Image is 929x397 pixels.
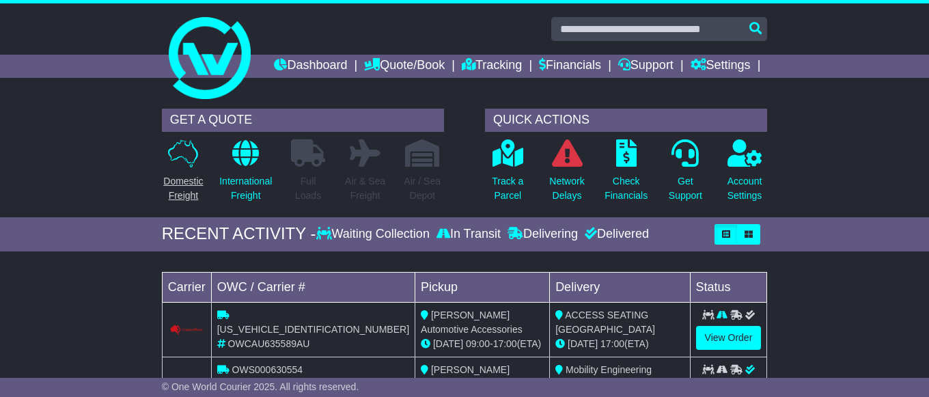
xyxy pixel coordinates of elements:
[690,272,767,302] td: Status
[492,174,523,203] p: Track a Parcel
[162,381,359,392] span: © One World Courier 2025. All rights reserved.
[727,174,762,203] p: Account Settings
[669,174,702,203] p: Get Support
[605,174,648,203] p: Check Financials
[581,227,649,242] div: Delivered
[691,55,751,78] a: Settings
[555,377,684,392] div: (ETA)
[555,310,655,335] span: ACCESS SEATING [GEOGRAPHIC_DATA]
[433,338,463,349] span: [DATE]
[163,139,204,210] a: DomesticFreight
[415,272,550,302] td: Pickup
[421,337,544,351] div: - (ETA)
[550,272,690,302] td: Delivery
[364,55,445,78] a: Quote/Book
[600,338,624,349] span: 17:00
[162,109,444,132] div: GET A QUOTE
[421,310,523,335] span: [PERSON_NAME] Automotive Accessories
[169,325,204,336] img: Couriers_Please.png
[568,338,598,349] span: [DATE]
[493,338,517,349] span: 17:00
[604,139,648,210] a: CheckFinancials
[404,174,441,203] p: Air / Sea Depot
[219,174,272,203] p: International Freight
[485,109,767,132] div: QUICK ACTIONS
[549,174,584,203] p: Network Delays
[163,174,203,203] p: Domestic Freight
[421,364,523,389] span: [PERSON_NAME] Automotive Accessories
[316,227,433,242] div: Waiting Collection
[228,338,310,349] span: OWCAU635589AU
[696,326,762,350] a: View Order
[162,224,316,244] div: RECENT ACTIVITY -
[291,174,325,203] p: Full Loads
[466,338,490,349] span: 09:00
[491,139,524,210] a: Track aParcel
[668,139,703,210] a: GetSupport
[211,272,415,302] td: OWC / Carrier #
[232,364,303,375] span: OWS000630554
[274,55,347,78] a: Dashboard
[462,55,522,78] a: Tracking
[549,139,585,210] a: NetworkDelays
[566,364,652,375] span: Mobility Engineering
[162,272,211,302] td: Carrier
[539,55,601,78] a: Financials
[555,337,684,351] div: (ETA)
[217,324,409,335] span: [US_VEHICLE_IDENTIFICATION_NUMBER]
[433,227,504,242] div: In Transit
[618,55,674,78] a: Support
[727,139,763,210] a: AccountSettings
[345,174,385,203] p: Air & Sea Freight
[504,227,581,242] div: Delivering
[219,139,273,210] a: InternationalFreight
